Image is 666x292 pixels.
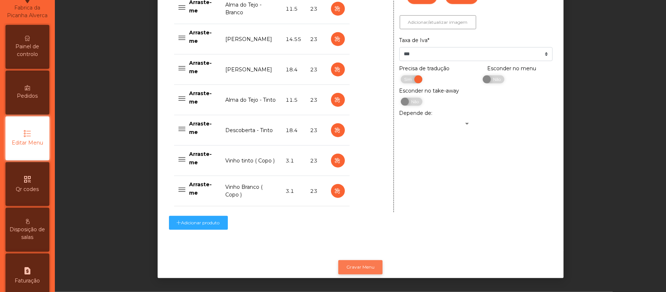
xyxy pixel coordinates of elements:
td: Alma do Tejo - Tinto [221,85,282,115]
td: 11.5 [282,85,306,115]
td: 23 [306,115,326,146]
td: Vinho Branco ( Copo ) [221,176,282,206]
td: 23 [306,55,326,85]
td: 18.4 [282,55,306,85]
i: request_page [23,266,32,275]
span: Pedidos [17,92,38,100]
span: Sim [400,75,418,83]
span: Não [487,75,505,83]
td: 23 [306,24,326,55]
p: Arraste-me [189,89,217,106]
td: Descoberta - Tinto [221,115,282,146]
button: Adicionar/atualizar imagem [400,15,476,29]
label: Precisa de tradução [399,65,450,72]
td: 23 [306,85,326,115]
td: 23 [306,176,326,206]
span: Faturação [15,277,40,285]
td: [PERSON_NAME] [221,24,282,55]
td: 14.55 [282,24,306,55]
p: Arraste-me [189,150,217,166]
label: Esconder no menu [487,65,536,72]
td: 23 [306,146,326,176]
td: Vinho tinto ( Copo ) [221,146,282,176]
span: Disposição de salas [7,226,48,241]
i: qr_code [23,175,32,184]
span: Editar Menu [12,139,43,147]
label: Esconder no take-away [399,87,459,95]
td: 18.4 [282,115,306,146]
button: Gravar Menu [338,260,383,274]
td: 3.1 [282,146,306,176]
span: Não [405,98,423,106]
p: Arraste-me [189,180,217,197]
td: [PERSON_NAME] [221,55,282,85]
span: Painel de controlo [7,43,48,58]
label: Depende de: [399,109,433,117]
span: Qr codes [16,186,39,193]
button: Adicionar produto [169,216,228,230]
label: Taxa de Iva* [399,37,430,44]
p: Arraste-me [189,29,217,45]
p: Arraste-me [189,120,217,136]
td: 3.1 [282,176,306,206]
p: Arraste-me [189,59,217,75]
